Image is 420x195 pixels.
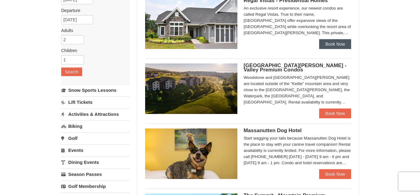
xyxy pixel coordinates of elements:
[319,108,351,118] a: Book Now
[61,132,130,144] a: Golf
[61,47,125,54] label: Children
[145,63,237,114] img: 19219041-4-ec11c166.jpg
[319,39,351,49] a: Book Now
[61,181,130,192] a: Golf Membership
[61,120,130,132] a: Biking
[145,128,237,179] img: 27428181-5-81c892a3.jpg
[61,7,125,14] label: Departure
[61,67,82,76] button: Search
[244,63,347,73] span: [GEOGRAPHIC_DATA][PERSON_NAME] - Valley Premium Condos
[61,144,130,156] a: Events
[61,108,130,120] a: Activities & Attractions
[244,135,351,166] div: Start wagging your tails because Massanutten Dog Hotel is the place to stay with your canine trav...
[244,128,302,133] span: Massanutten Dog Hotel
[244,5,351,36] div: An exclusive resort experience, our newest condos are called Regal Vistas. True to their name, [G...
[244,75,351,105] div: Woodstone and [GEOGRAPHIC_DATA][PERSON_NAME] are located outside of the "Kettle" mountain area an...
[319,169,351,179] a: Book Now
[61,84,130,96] a: Snow Sports Lessons
[61,169,130,180] a: Season Passes
[61,96,130,108] a: Lift Tickets
[61,27,125,34] label: Adults
[61,156,130,168] a: Dining Events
